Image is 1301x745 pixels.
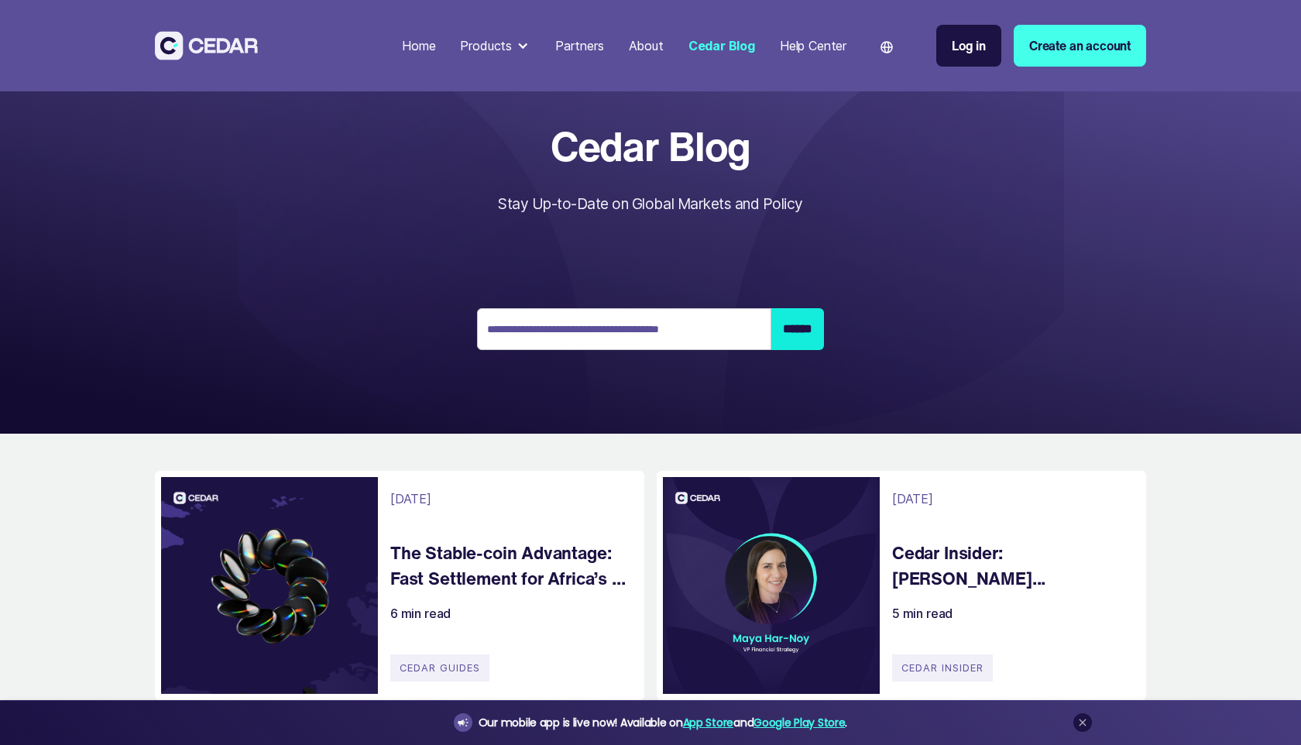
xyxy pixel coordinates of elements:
div: Our mobile app is live now! Available on and . [479,713,847,733]
div: 6 min read [390,604,451,623]
a: The Stable-coin Advantage: Fast Settlement for Africa’s ... [390,540,629,592]
a: Partners [549,29,610,63]
div: Products [454,30,537,61]
img: announcement [457,716,469,729]
div: Cedar Blog [688,36,755,55]
img: world icon [880,41,893,53]
div: Log in [952,36,986,55]
a: Create an account [1014,25,1146,67]
a: App Store [683,715,733,730]
div: Partners [555,36,604,55]
div: Help Center [780,36,846,55]
span: Stay Up-to-Date on Global Markets and Policy [498,194,802,213]
div: About [629,36,664,55]
div: [DATE] [390,489,431,508]
a: Google Play Store [753,715,845,730]
span: Cedar Blog [498,124,802,168]
a: Help Center [774,29,853,63]
div: 5 min read [892,604,953,623]
div: Home [402,36,435,55]
div: Cedar Guides [390,654,489,681]
div: Cedar Insider [892,654,993,681]
a: Log in [936,25,1001,67]
a: About [623,29,670,63]
a: Cedar Blog [682,29,761,63]
div: Products [460,36,512,55]
a: Home [396,29,441,63]
a: Cedar Insider: [PERSON_NAME]... [892,540,1131,592]
div: [DATE] [892,489,933,508]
